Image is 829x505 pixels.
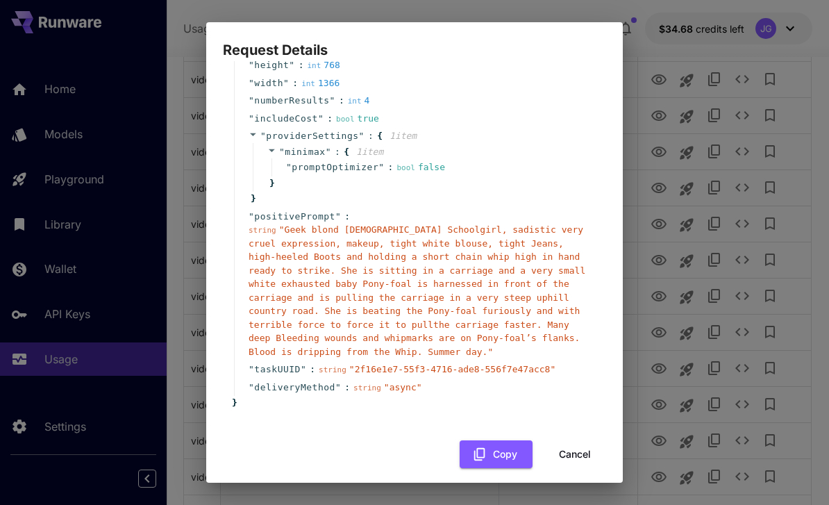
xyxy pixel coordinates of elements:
[299,58,304,72] span: :
[266,131,358,141] span: providerSettings
[335,145,340,159] span: :
[378,162,384,172] span: "
[230,396,237,410] span: }
[319,365,346,374] span: string
[318,113,324,124] span: "
[292,160,378,174] span: promptOptimizer
[356,147,383,157] span: 1 item
[249,60,254,70] span: "
[396,163,415,172] span: bool
[254,210,335,224] span: positivePrompt
[249,364,254,374] span: "
[249,211,254,222] span: "
[326,147,331,157] span: "
[544,440,606,469] button: Cancel
[307,58,340,72] div: 768
[279,147,285,157] span: "
[249,192,256,206] span: }
[206,22,623,61] h2: Request Details
[339,94,344,108] span: :
[335,211,341,222] span: "
[249,95,254,106] span: "
[254,76,283,90] span: width
[336,112,379,126] div: true
[254,112,318,126] span: includeCost
[254,381,335,395] span: deliveryMethod
[307,61,321,70] span: int
[330,95,335,106] span: "
[249,78,254,88] span: "
[384,382,422,392] span: " async "
[310,363,315,376] span: :
[353,383,381,392] span: string
[368,129,374,143] span: :
[260,131,266,141] span: "
[396,160,445,174] div: false
[285,147,325,157] span: minimax
[286,162,292,172] span: "
[254,363,301,376] span: taskUUID
[359,131,365,141] span: "
[249,224,585,357] span: " Geek blond [DEMOGRAPHIC_DATA] Schoolgirl, sadistic very cruel expression, makeup, tight white b...
[390,131,417,141] span: 1 item
[249,113,254,124] span: "
[292,76,298,90] span: :
[301,76,340,90] div: 1366
[301,364,306,374] span: "
[349,364,555,374] span: " 2f16e1e7-55f3-4716-ade8-556f7e47acc8 "
[301,79,315,88] span: int
[344,210,350,224] span: :
[377,129,383,143] span: {
[335,382,341,392] span: "
[344,381,350,395] span: :
[348,94,370,108] div: 4
[289,60,294,70] span: "
[249,382,254,392] span: "
[460,440,533,469] button: Copy
[254,58,289,72] span: height
[254,94,329,108] span: numberResults
[348,97,362,106] span: int
[249,226,276,235] span: string
[283,78,289,88] span: "
[336,115,355,124] span: bool
[344,145,349,159] span: {
[327,112,333,126] span: :
[267,176,275,190] span: }
[388,160,394,174] span: :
